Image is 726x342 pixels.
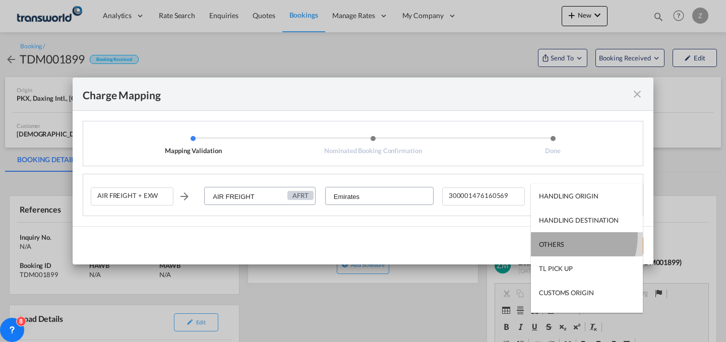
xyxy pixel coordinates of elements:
div: HANDLING ORIGIN [539,191,598,200]
div: OTHERS [539,240,564,249]
div: AIR [539,312,550,321]
div: TL PICK UP [539,264,573,273]
div: HANDLING DESTINATION [539,216,619,225]
body: Editor, editor18 [10,10,203,21]
div: CUSTOMS ORIGIN [539,288,594,297]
